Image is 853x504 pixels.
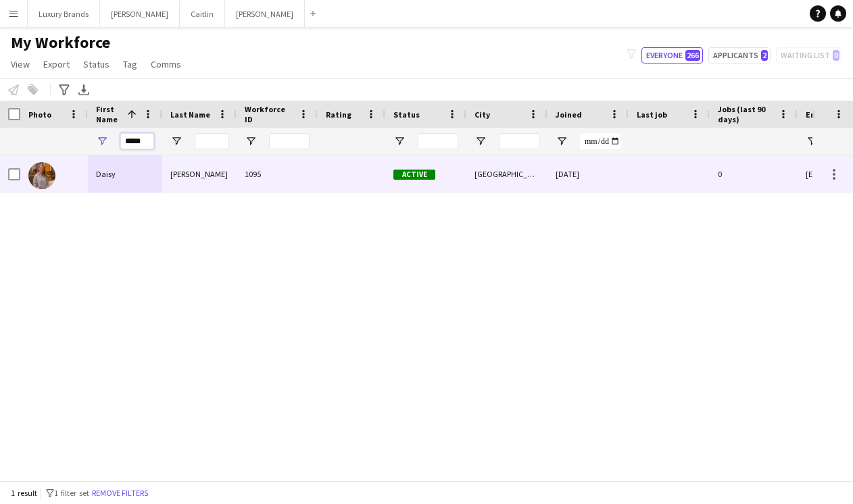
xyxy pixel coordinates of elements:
[96,135,108,147] button: Open Filter Menu
[170,109,210,120] span: Last Name
[28,1,100,27] button: Luxury Brands
[269,133,310,149] input: Workforce ID Filter Input
[708,47,771,64] button: Applicants2
[43,58,70,70] span: Export
[225,1,305,27] button: [PERSON_NAME]
[28,109,51,120] span: Photo
[100,1,180,27] button: [PERSON_NAME]
[56,82,72,98] app-action-btn: Advanced filters
[78,55,115,73] a: Status
[195,133,228,149] input: Last Name Filter Input
[180,1,225,27] button: Caitlin
[170,135,182,147] button: Open Filter Menu
[237,155,318,193] div: 1095
[474,109,490,120] span: City
[88,155,162,193] div: Daisy
[5,55,35,73] a: View
[89,486,151,501] button: Remove filters
[641,47,703,64] button: Everyone266
[96,104,122,124] span: First Name
[393,170,435,180] span: Active
[685,50,700,61] span: 266
[120,133,154,149] input: First Name Filter Input
[418,133,458,149] input: Status Filter Input
[326,109,351,120] span: Rating
[499,133,539,149] input: City Filter Input
[54,488,89,498] span: 1 filter set
[474,135,487,147] button: Open Filter Menu
[151,58,181,70] span: Comms
[118,55,143,73] a: Tag
[556,135,568,147] button: Open Filter Menu
[11,58,30,70] span: View
[245,135,257,147] button: Open Filter Menu
[83,58,109,70] span: Status
[393,135,406,147] button: Open Filter Menu
[38,55,75,73] a: Export
[145,55,187,73] a: Comms
[637,109,667,120] span: Last job
[718,104,773,124] span: Jobs (last 90 days)
[162,155,237,193] div: [PERSON_NAME]
[245,104,293,124] span: Workforce ID
[547,155,629,193] div: [DATE]
[123,58,137,70] span: Tag
[556,109,582,120] span: Joined
[76,82,92,98] app-action-btn: Export XLSX
[710,155,798,193] div: 0
[806,109,827,120] span: Email
[806,135,818,147] button: Open Filter Menu
[580,133,620,149] input: Joined Filter Input
[28,162,55,189] img: Daisy Mullane
[11,32,110,53] span: My Workforce
[761,50,768,61] span: 2
[466,155,547,193] div: [GEOGRAPHIC_DATA]
[393,109,420,120] span: Status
